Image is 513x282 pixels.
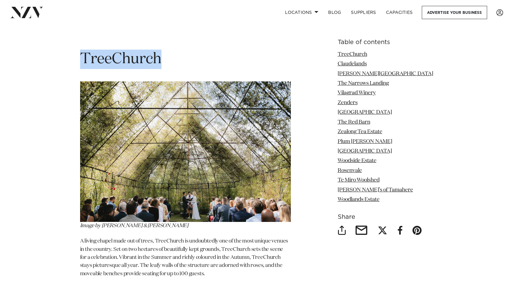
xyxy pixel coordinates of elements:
[338,214,433,220] h6: Share
[323,6,346,19] a: BLOG
[422,6,487,19] a: Advertise your business
[338,129,382,134] a: Zealong Tea Estate
[80,52,161,67] span: TreeChurch
[338,81,389,86] a: The Narrows Landing
[338,39,433,46] h6: Table of contents
[338,197,380,202] a: Woodlands Estate
[10,7,43,18] img: nzv-logo.png
[338,90,376,96] a: Vilagrad Winery
[338,120,370,125] a: The Red Barn
[338,110,392,115] a: [GEOGRAPHIC_DATA]
[80,239,288,276] span: A living chapel made out of trees, TreeChurch is undoubtedly one of the most unique venues in the...
[80,223,189,228] em: Image by [PERSON_NAME] & [PERSON_NAME]
[280,6,323,19] a: Locations
[338,187,413,193] a: [PERSON_NAME]’s of Tamahere
[338,100,358,105] a: Zenders
[338,178,380,183] a: Te Miro Woolshed
[338,168,362,173] a: Rosenvale
[338,139,392,144] a: Plum [PERSON_NAME]
[338,149,392,154] a: [GEOGRAPHIC_DATA]
[338,71,433,76] a: [PERSON_NAME][GEOGRAPHIC_DATA]
[346,6,381,19] a: SUPPLIERS
[381,6,418,19] a: Capacities
[338,61,367,67] a: Claudelands
[338,52,367,57] a: TreeChurch
[338,158,377,163] a: Woodside Estate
